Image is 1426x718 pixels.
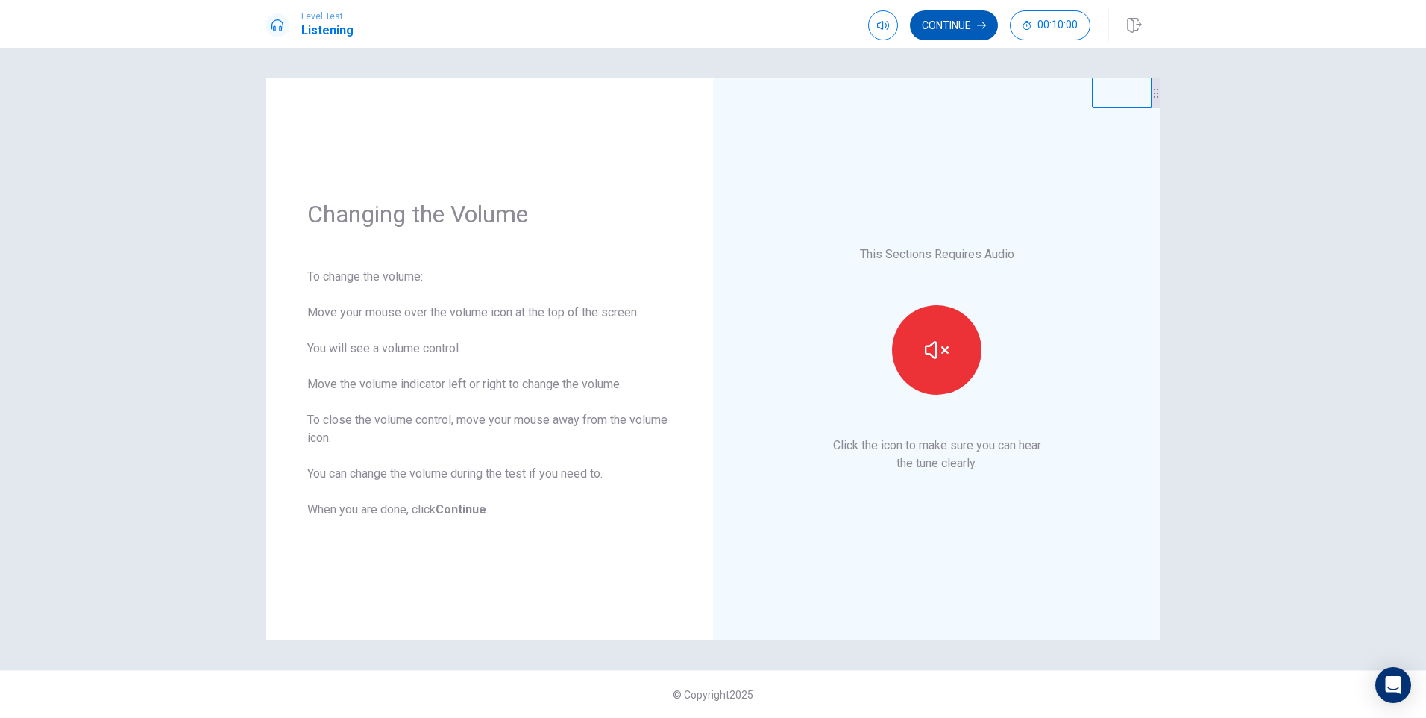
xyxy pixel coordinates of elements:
span: © Copyright 2025 [673,689,753,701]
div: To change the volume: Move your mouse over the volume icon at the top of the screen. You will see... [307,268,671,519]
div: Open Intercom Messenger [1375,667,1411,703]
button: 00:10:00 [1010,10,1090,40]
h1: Listening [301,22,354,40]
p: This Sections Requires Audio [860,246,1014,263]
span: 00:10:00 [1037,19,1078,31]
h1: Changing the Volume [307,199,671,229]
b: Continue [436,502,486,516]
button: Continue [910,10,998,40]
p: Click the icon to make sure you can hear the tune clearly. [833,437,1041,472]
span: Level Test [301,11,354,22]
